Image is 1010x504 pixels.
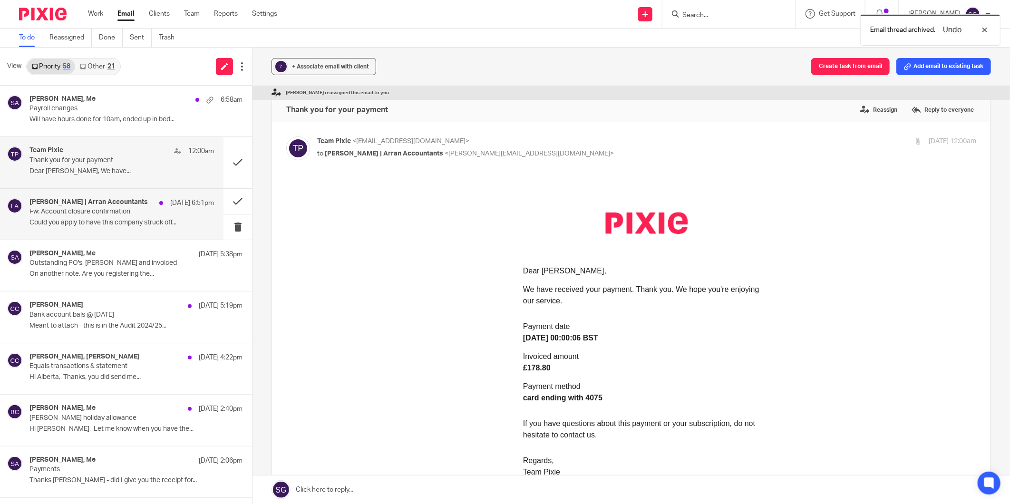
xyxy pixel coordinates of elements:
[206,203,263,211] span: Payment method
[206,287,453,299] div: Team Pixie
[19,29,42,47] a: To do
[29,414,200,422] p: [PERSON_NAME] holiday allowance
[99,29,123,47] a: Done
[29,105,200,113] p: Payroll changes
[19,8,67,20] img: Pixie
[29,353,140,361] h4: [PERSON_NAME], [PERSON_NAME]
[149,9,170,19] a: Clients
[170,198,214,208] p: [DATE] 6:51pm
[252,9,277,19] a: Settings
[29,208,177,216] p: Fw: Account closure confirmation
[117,9,135,19] a: Email
[7,301,22,316] img: svg%3E
[811,58,890,75] button: Create task from email
[7,198,22,213] img: svg%3E
[29,476,243,485] p: Thanks [PERSON_NAME] - did I give you the receipt for...
[29,311,200,319] p: Bank account bals @ [DATE]
[29,456,96,464] h4: [PERSON_NAME], Me
[107,63,115,70] div: 21
[63,63,70,70] div: 58
[29,425,243,433] p: Hi [PERSON_NAME], Let me know when you have the...
[206,143,253,151] span: Payment date
[965,7,981,22] img: svg%3E
[7,146,22,162] img: svg%3E
[29,322,243,330] p: Meant to attach - this is in the Audit 2024/25...
[929,136,976,146] p: [DATE] 12:00am
[29,95,96,103] h4: [PERSON_NAME], Me
[29,250,96,258] h4: [PERSON_NAME], Me
[7,61,21,71] span: View
[940,24,965,36] button: Undo
[29,167,214,175] p: Dear [PERSON_NAME], We have...
[159,29,182,47] a: Trash
[29,219,214,227] p: Could you apply to have this company struck off...
[7,456,22,471] img: svg%3E
[858,103,900,117] label: Reassign
[7,404,22,419] img: svg%3E
[7,353,22,368] img: svg%3E
[29,270,243,278] p: On another note, Are you registering the...
[29,116,243,124] p: Will have hours done for 10am, ended up in bed...
[380,90,389,95] span: you
[272,58,376,75] button: ? + Associate email with client
[221,95,243,105] p: 6:58am
[286,90,389,96] span: [PERSON_NAME] reassigned this email to
[29,373,243,381] p: Hi Alberta, Thanks, you did send me...
[286,105,388,115] h4: Thank you for your payment
[214,9,238,19] a: Reports
[199,353,243,362] p: [DATE] 4:22pm
[206,276,453,299] th: Regards,
[206,173,262,181] span: Invoiced amount
[206,155,281,163] b: [DATE] 00:00:06 BST
[292,64,369,69] span: + Associate email with client
[206,214,285,223] b: card ending with 4075
[75,59,119,74] a: Other21
[221,332,230,339] b: PS:
[29,362,200,370] p: Equals transactions & statement
[7,95,22,110] img: svg%3E
[206,86,453,105] p: Dear [PERSON_NAME] ,
[317,150,323,157] span: to
[275,61,287,72] div: ?
[199,456,243,465] p: [DATE] 2:06pm
[7,250,22,265] img: svg%3E
[206,105,453,135] p: We have received your payment. Thank you. We hope you're enjoying our service.
[286,29,374,59] img: logo_1632317038_AzZdLnSjkJwWTUCe.png
[909,103,976,117] label: Reply to everyone
[206,239,453,269] p: If you have questions about this payment or your subscription, do not hesitate to contact us.
[445,150,614,157] span: <[PERSON_NAME][EMAIL_ADDRESS][DOMAIN_NAME]>
[130,29,152,47] a: Sent
[29,198,148,206] h4: [PERSON_NAME] | Arran Accountants
[29,156,177,165] p: Thank you for your payment
[352,138,469,145] span: <[EMAIL_ADDRESS][DOMAIN_NAME]>
[188,146,214,156] p: 12:00am
[896,58,991,75] button: Add email to existing task
[199,404,243,414] p: [DATE] 2:40pm
[206,184,233,193] b: £178.80
[49,29,92,47] a: Reassigned
[29,259,200,267] p: Outstanding PO's, [PERSON_NAME] and invoiced
[286,136,310,160] img: svg%3E
[27,59,75,74] a: Priority58
[29,465,200,474] p: Payments
[29,404,96,412] h4: [PERSON_NAME], Me
[88,9,103,19] a: Work
[29,301,83,309] h4: [PERSON_NAME]
[870,25,935,35] p: Email thread archived.
[199,250,243,259] p: [DATE] 5:38pm
[29,146,63,155] h4: Team Pixie
[317,138,351,145] span: Team Pixie
[325,150,443,157] span: [PERSON_NAME] | Arran Accountants
[220,331,439,356] p: We hope you're enjoying your experience with us! As always, feel free to reach out to us. We'd lo...
[184,9,200,19] a: Team
[199,301,243,310] p: [DATE] 5:19pm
